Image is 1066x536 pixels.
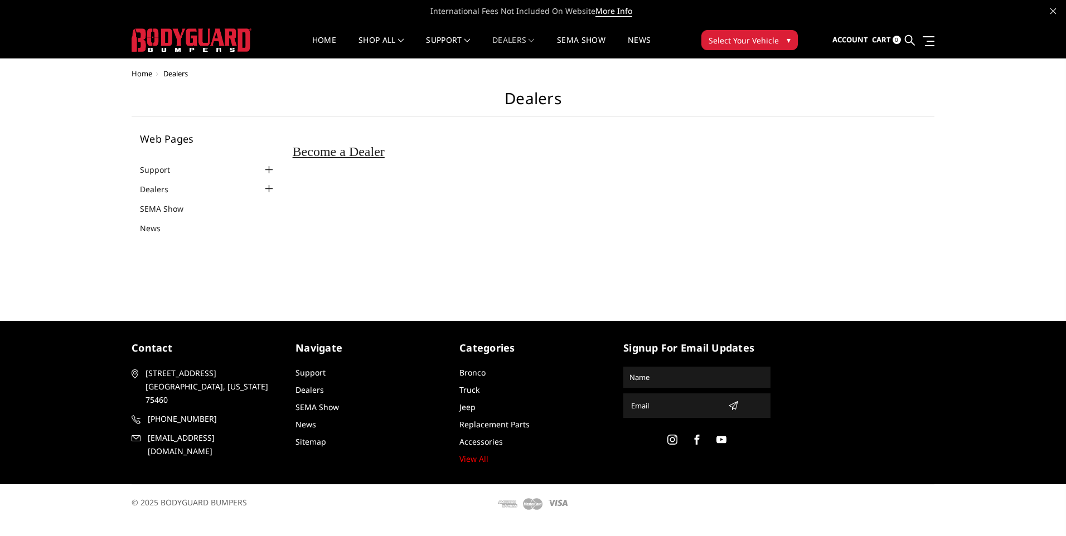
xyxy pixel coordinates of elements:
[293,144,385,159] span: Become a Dealer
[132,89,934,117] h1: Dealers
[872,35,891,45] span: Cart
[132,497,247,508] span: © 2025 BODYGUARD BUMPERS
[893,36,901,44] span: 0
[312,36,336,58] a: Home
[295,419,316,430] a: News
[295,402,339,412] a: SEMA Show
[832,25,868,55] a: Account
[627,397,724,415] input: Email
[295,436,326,447] a: Sitemap
[623,340,771,355] h5: signup for email updates
[132,431,279,458] a: [EMAIL_ADDRESS][DOMAIN_NAME]
[832,35,868,45] span: Account
[872,25,901,55] a: Cart 0
[459,340,607,355] h5: Categories
[492,36,535,58] a: Dealers
[293,148,385,158] a: Become a Dealer
[132,28,251,52] img: BODYGUARD BUMPERS
[459,436,503,447] a: Accessories
[148,412,277,426] span: [PHONE_NUMBER]
[459,419,530,430] a: Replacement Parts
[625,368,769,386] input: Name
[426,36,470,58] a: Support
[787,34,791,46] span: ▾
[295,367,326,378] a: Support
[148,431,277,458] span: [EMAIL_ADDRESS][DOMAIN_NAME]
[163,69,188,79] span: Dealers
[595,6,632,17] a: More Info
[701,30,798,50] button: Select Your Vehicle
[459,454,488,464] a: View All
[459,402,476,412] a: Jeep
[140,183,182,195] a: Dealers
[295,384,324,395] a: Dealers
[459,367,486,378] a: Bronco
[459,384,479,395] a: Truck
[295,340,443,355] h5: Navigate
[146,367,275,407] span: [STREET_ADDRESS] [GEOGRAPHIC_DATA], [US_STATE] 75460
[628,36,651,58] a: News
[132,69,152,79] a: Home
[140,222,175,234] a: News
[709,35,779,46] span: Select Your Vehicle
[140,134,276,144] h5: Web Pages
[140,203,197,215] a: SEMA Show
[140,164,184,176] a: Support
[358,36,404,58] a: shop all
[132,412,279,426] a: [PHONE_NUMBER]
[557,36,605,58] a: SEMA Show
[132,340,279,355] h5: contact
